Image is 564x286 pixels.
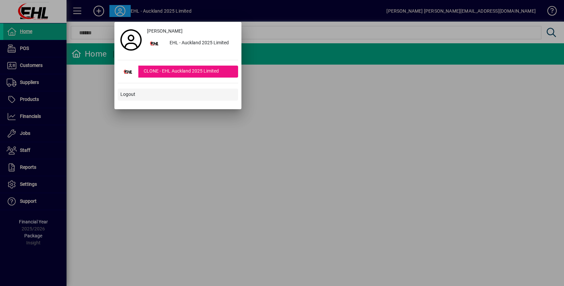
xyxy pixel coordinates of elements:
a: [PERSON_NAME] [144,25,238,37]
span: Logout [120,91,135,98]
div: EHL - Auckland 2025 Limited [164,37,238,49]
button: EHL - Auckland 2025 Limited [144,37,238,49]
a: Profile [118,34,144,46]
button: Logout [118,89,238,101]
span: [PERSON_NAME] [147,28,183,35]
button: CLONE - EHL Auckland 2025 Limited [118,66,238,78]
div: CLONE - EHL Auckland 2025 Limited [138,66,238,78]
